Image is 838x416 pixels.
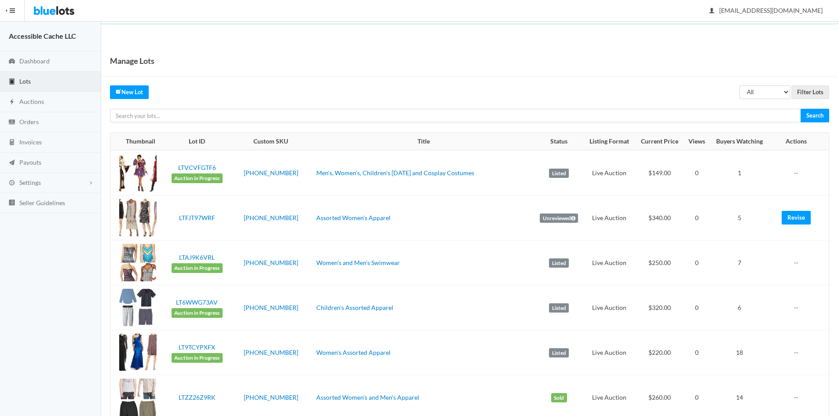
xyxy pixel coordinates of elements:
td: Live Auction [584,150,635,195]
a: [PHONE_NUMBER] [244,259,298,266]
a: [PHONE_NUMBER] [244,169,298,177]
span: Invoices [19,138,42,146]
th: Listing Format [584,133,635,151]
a: Assorted Women's Apparel [316,214,391,221]
span: Lots [19,77,31,85]
label: Listed [549,348,569,358]
a: [PHONE_NUMBER] [244,349,298,356]
strong: Accessible Cache LLC [9,32,76,40]
span: Dashboard [19,57,50,65]
ion-icon: cash [7,118,16,127]
td: $340.00 [635,195,684,240]
span: [EMAIL_ADDRESS][DOMAIN_NAME] [710,7,823,14]
a: LTFJT97WRF [179,214,215,221]
span: Auction in Progress [172,353,223,363]
th: Title [313,133,534,151]
ion-icon: calculator [7,139,16,147]
ion-icon: cog [7,179,16,188]
td: -- [769,150,829,195]
a: LTZZ26Z9RK [179,394,216,401]
ion-icon: list box [7,199,16,207]
td: 5 [710,195,769,240]
td: $149.00 [635,150,684,195]
ion-icon: flash [7,98,16,107]
label: Listed [549,303,569,313]
td: Live Auction [584,195,635,240]
span: Seller Guidelines [19,199,65,206]
th: Thumbnail [110,133,165,151]
label: Sold [551,393,567,403]
td: -- [769,240,829,285]
ion-icon: create [116,88,121,94]
input: Search [801,109,829,122]
span: Orders [19,118,39,125]
td: 18 [710,330,769,375]
label: Listed [549,258,569,268]
th: Current Price [635,133,684,151]
span: Auction in Progress [172,308,223,318]
span: Settings [19,179,41,186]
a: Children's Assorted Apparel [316,304,393,311]
td: Live Auction [584,240,635,285]
td: -- [769,285,829,330]
a: [PHONE_NUMBER] [244,394,298,401]
ion-icon: paper plane [7,159,16,167]
th: Views [684,133,710,151]
h1: Manage Lots [110,54,154,67]
th: Lot ID [165,133,229,151]
span: Auction in Progress [172,263,223,273]
th: Actions [769,133,829,151]
input: Filter Lots [791,85,829,99]
td: $320.00 [635,285,684,330]
td: 0 [684,240,710,285]
td: -- [769,330,829,375]
a: LT6WWG73AV [176,298,218,306]
td: $220.00 [635,330,684,375]
a: Assorted Women's and Men's Apparel [316,394,419,401]
a: LTVCVFGTF6 [178,164,216,171]
label: Unreviewed [540,214,578,223]
td: 1 [710,150,769,195]
label: Listed [549,169,569,178]
td: 0 [684,195,710,240]
a: Men's, Women's, Children's [DATE] and Cosplay Costumes [316,169,474,177]
th: Buyers Watching [710,133,769,151]
td: Live Auction [584,285,635,330]
td: Live Auction [584,330,635,375]
a: createNew Lot [110,85,149,99]
a: Women's Assorted Apparel [316,349,391,356]
a: Women's and Men's Swimwear [316,259,400,266]
a: LTAJ9K6VRL [179,254,215,261]
span: Auction in Progress [172,173,223,183]
td: 0 [684,150,710,195]
ion-icon: clipboard [7,78,16,86]
ion-icon: person [707,7,716,15]
td: 6 [710,285,769,330]
td: 0 [684,330,710,375]
span: Auctions [19,98,44,105]
th: Status [534,133,584,151]
input: Search your lots... [110,109,801,122]
a: Revise [782,211,811,225]
span: Payouts [19,158,41,166]
ion-icon: speedometer [7,58,16,66]
td: $250.00 [635,240,684,285]
a: LT9TCYPXFX [179,343,215,351]
td: 7 [710,240,769,285]
th: Custom SKU [229,133,313,151]
a: [PHONE_NUMBER] [244,214,298,221]
td: 0 [684,285,710,330]
a: [PHONE_NUMBER] [244,304,298,311]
